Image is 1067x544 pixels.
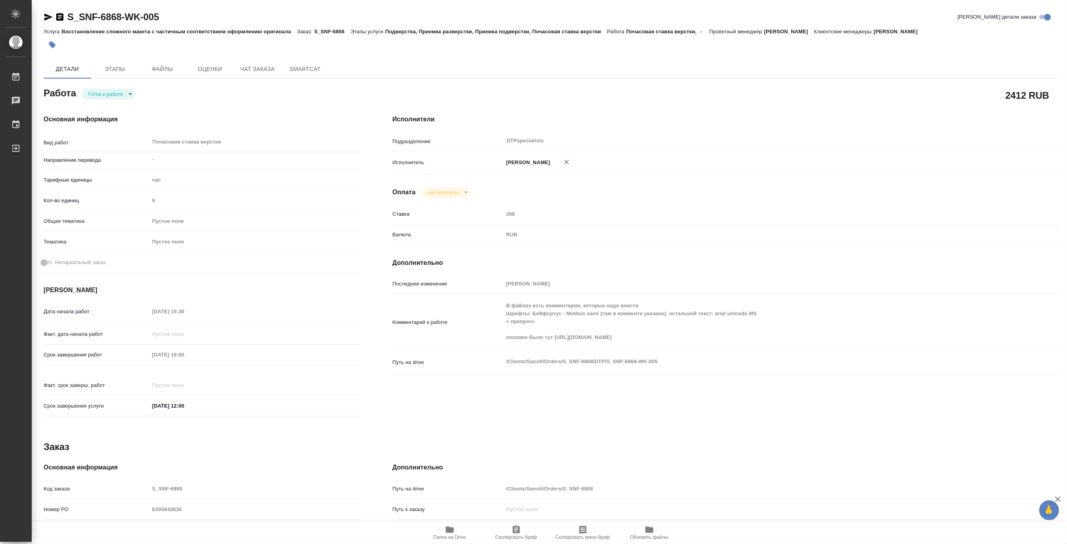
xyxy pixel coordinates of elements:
p: Срок завершения услуги [44,402,149,410]
span: Детали [48,64,86,74]
span: 🙏 [1042,502,1056,519]
button: Удалить исполнителя [558,153,575,171]
p: Тарифные единицы [44,176,149,184]
p: Тематика [44,238,149,246]
button: Не оплачена [426,189,461,196]
input: Пустое поле [149,349,219,360]
div: Готов к работе [82,89,135,100]
p: Вид работ [44,139,149,147]
button: 🙏 [1039,500,1059,520]
input: Пустое поле [149,504,361,515]
span: Чат заказа [239,64,277,74]
button: Добавить тэг [44,36,61,54]
p: Восстановление сложного макета с частичным соответствием оформлению оригинала [61,29,297,34]
h4: Дополнительно [392,258,1058,268]
p: Кол-во единиц [44,197,149,205]
h4: Оплата [392,188,416,197]
p: Последнее изменение [392,280,503,288]
p: [PERSON_NAME] [764,29,814,34]
p: Валюта [392,231,503,239]
h4: Исполнители [392,115,1058,124]
div: Пустое поле [152,217,351,225]
p: Номер РО [44,506,149,513]
p: Заказ: [297,29,314,34]
input: ✎ Введи что-нибудь [149,400,219,412]
span: Файлы [143,64,181,74]
h2: Заказ [44,441,69,453]
span: Этапы [96,64,134,74]
p: Код заказа [44,485,149,493]
p: Факт. срок заверш. работ [44,381,149,389]
p: S_SNF-6868 [314,29,351,34]
h4: Основная информация [44,463,361,472]
p: Ставка [392,210,503,218]
span: Нотариальный заказ [55,259,105,266]
div: час [149,173,361,187]
p: Подразделение [392,138,503,146]
h4: [PERSON_NAME] [44,285,361,295]
p: Услуга [44,29,61,34]
span: Скопировать мини-бриф [555,534,610,540]
p: Путь на drive [392,358,503,366]
span: Оценки [191,64,229,74]
div: Пустое поле [152,238,351,246]
div: Пустое поле [149,215,361,228]
h4: Основная информация [44,115,361,124]
button: Скопировать ссылку для ЯМессенджера [44,12,53,22]
h2: 2412 RUB [1006,88,1049,102]
input: Пустое поле [503,483,1002,494]
button: Скопировать мини-бриф [550,522,616,544]
textarea: В файлах есть комментарии, которые надо внести Шрифты: Бейфортус - Nimbus sans (там в комменте ук... [503,299,1002,344]
span: [PERSON_NAME] детали заказа [958,13,1036,21]
button: Папка на Drive [416,522,483,544]
input: Пустое поле [503,278,1002,289]
p: [PERSON_NAME] [503,159,550,167]
p: Путь к заказу [392,506,503,513]
span: Обновить файлы [630,534,668,540]
div: Пустое поле [149,235,361,249]
p: Путь на drive [392,485,503,493]
span: Папка на Drive [433,534,466,540]
p: Проектный менеджер [709,29,764,34]
p: Направление перевода [44,156,149,164]
p: Комментарий к работе [392,318,503,326]
span: SmartCat [286,64,324,74]
input: Пустое поле [149,379,219,391]
input: Пустое поле [149,306,219,317]
a: S_SNF-6868-WK-005 [67,11,159,22]
p: Работа [607,29,626,34]
div: RUB [503,228,1002,241]
p: [PERSON_NAME] [874,29,924,34]
p: Дата начала работ [44,308,149,316]
input: Пустое поле [149,328,219,340]
h4: Дополнительно [392,463,1058,472]
p: Клиентские менеджеры [814,29,874,34]
h2: Работа [44,85,76,100]
input: Пустое поле [503,504,1002,515]
p: Исполнитель [392,159,503,167]
p: Факт. дата начала работ [44,330,149,338]
button: Скопировать ссылку [55,12,65,22]
input: Пустое поле [503,208,1002,220]
p: Почасовая ставка верстки, → [626,29,709,34]
p: Этапы услуги [351,29,386,34]
p: Срок завершения работ [44,351,149,359]
textarea: /Clients/Sanofi/Orders/S_SNF-6868/DTP/S_SNF-6868-WK-005 [503,355,1002,368]
p: Подверстка, Приемка разверстки, Приемка подверстки, Почасовая ставка верстки [385,29,607,34]
button: Скопировать бриф [483,522,550,544]
span: Скопировать бриф [495,534,537,540]
input: Пустое поле [149,195,361,206]
button: Готов к работе [86,91,126,98]
p: Общая тематика [44,217,149,225]
div: Готов к работе [422,187,471,198]
input: Пустое поле [149,483,361,494]
button: Обновить файлы [616,522,683,544]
